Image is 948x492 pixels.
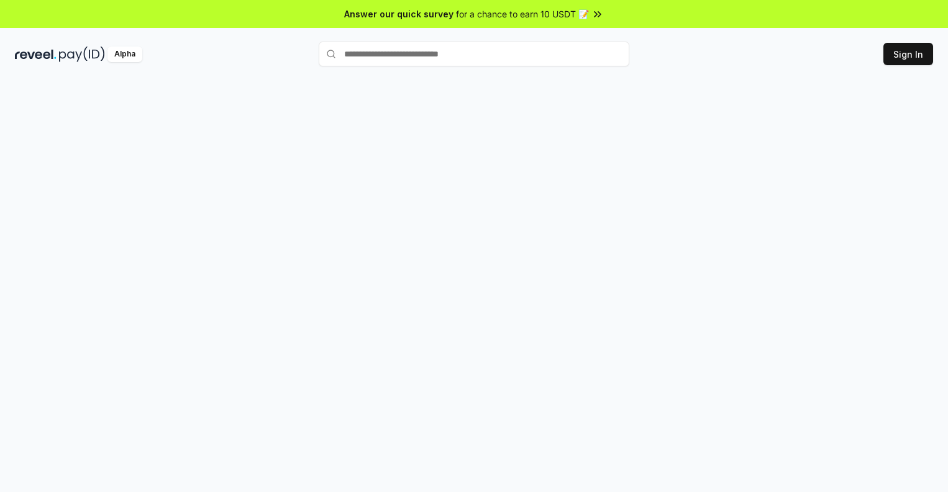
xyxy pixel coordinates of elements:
[107,47,142,62] div: Alpha
[15,47,57,62] img: reveel_dark
[456,7,589,20] span: for a chance to earn 10 USDT 📝
[59,47,105,62] img: pay_id
[883,43,933,65] button: Sign In
[344,7,453,20] span: Answer our quick survey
